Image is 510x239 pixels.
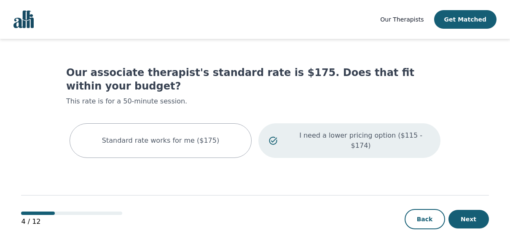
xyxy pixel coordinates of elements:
[13,11,34,28] img: alli logo
[66,66,444,93] h1: Our associate therapist's standard rate is $175. Does that fit within your budget?
[380,16,424,23] span: Our Therapists
[21,217,122,227] p: 4 / 12
[292,130,430,151] p: I need a lower pricing option ($115 - $174)
[66,96,444,106] p: This rate is for a 50-minute session.
[380,14,424,24] a: Our Therapists
[434,10,497,29] button: Get Matched
[405,209,445,229] button: Back
[448,210,489,228] button: Next
[102,136,219,146] p: Standard rate works for me ($175)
